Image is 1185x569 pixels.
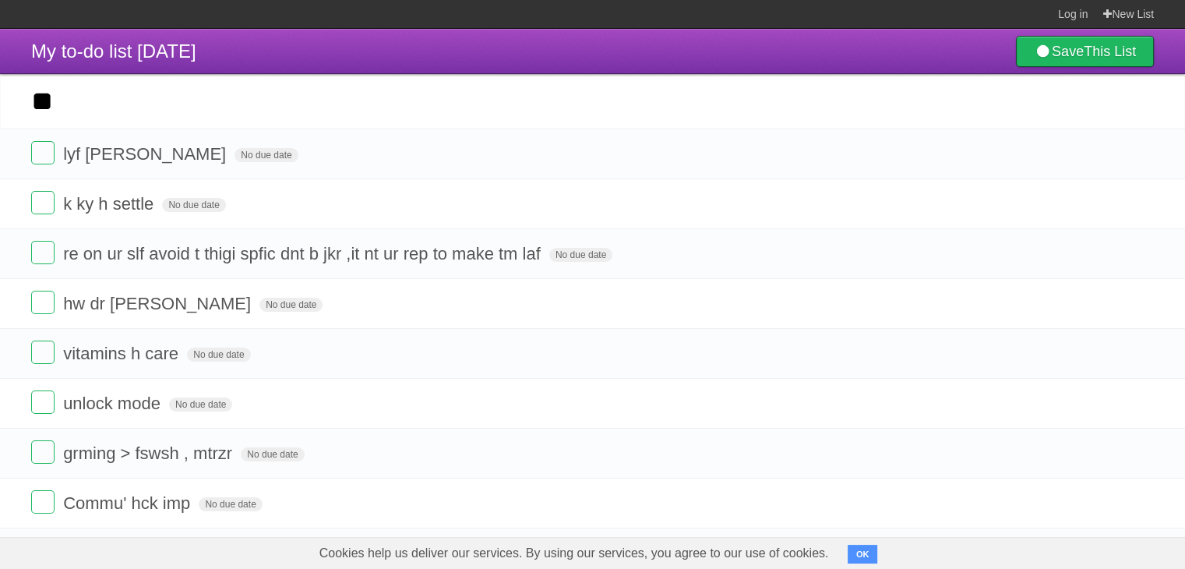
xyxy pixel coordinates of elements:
[31,41,196,62] span: My to-do list [DATE]
[63,294,255,313] span: hw dr [PERSON_NAME]
[162,198,225,212] span: No due date
[187,348,250,362] span: No due date
[63,144,230,164] span: lyf [PERSON_NAME]
[31,191,55,214] label: Done
[259,298,323,312] span: No due date
[31,141,55,164] label: Done
[31,440,55,464] label: Done
[235,148,298,162] span: No due date
[63,194,157,214] span: k ky h settle
[1016,36,1154,67] a: SaveThis List
[63,244,545,263] span: re on ur slf avoid t thigi spfic dnt b jkr ,it nt ur rep to make tm laf
[31,241,55,264] label: Done
[63,394,164,413] span: unlock mode
[31,490,55,514] label: Done
[31,391,55,414] label: Done
[549,248,612,262] span: No due date
[241,447,304,461] span: No due date
[304,538,845,569] span: Cookies help us deliver our services. By using our services, you agree to our use of cookies.
[848,545,878,564] button: OK
[31,291,55,314] label: Done
[63,493,194,513] span: Commu' hck imp
[169,398,232,412] span: No due date
[63,444,236,463] span: grming > fswsh , mtrzr
[31,341,55,364] label: Done
[199,497,262,511] span: No due date
[63,344,182,363] span: vitamins h care
[1084,44,1136,59] b: This List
